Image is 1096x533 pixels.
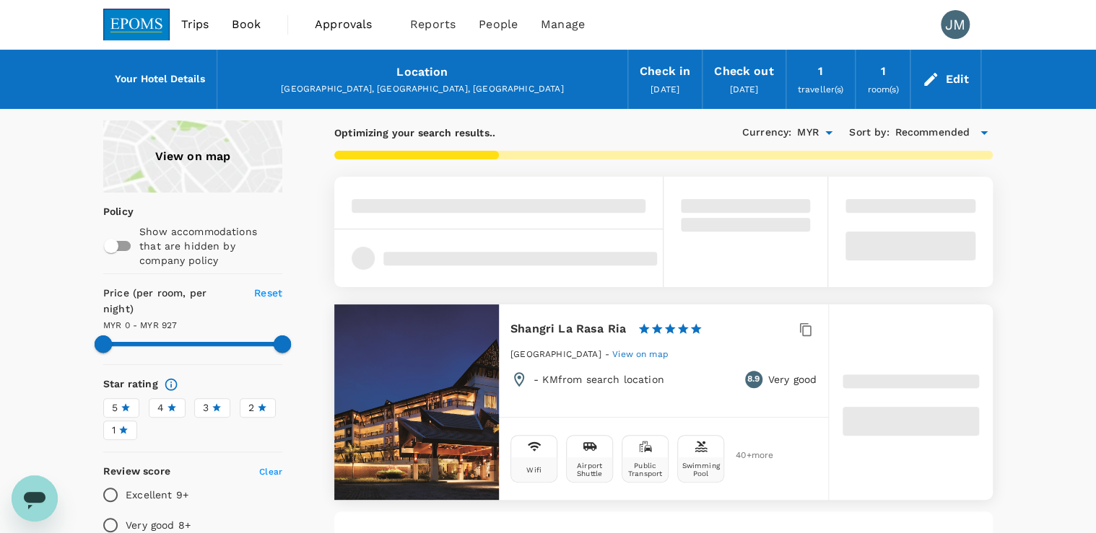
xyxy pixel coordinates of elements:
span: Recommended [895,125,970,141]
a: View on map [103,120,282,193]
p: Very good [768,372,817,387]
div: Public Transport [625,462,665,477]
div: Check in [640,61,690,82]
div: Edit [945,69,969,89]
button: Open [819,123,839,143]
span: People [479,16,518,33]
span: 1 [112,423,116,438]
span: Clear [259,467,282,477]
span: [GEOGRAPHIC_DATA] [510,349,601,359]
span: 3 [203,400,209,415]
span: Approvals [315,16,387,33]
p: Excellent 9+ [126,488,188,502]
span: Book [232,16,261,33]
span: Trips [181,16,209,33]
span: 40 + more [736,451,757,460]
h6: Your Hotel Details [115,71,205,87]
h6: Review score [103,464,170,480]
span: Manage [541,16,585,33]
span: Reset [254,287,282,299]
div: JM [941,10,970,39]
div: Location [396,62,448,82]
span: 8.9 [747,372,760,387]
span: traveller(s) [798,84,844,94]
span: Reports [410,16,456,33]
span: [DATE] [651,84,679,94]
span: MYR 0 - MYR 927 [103,320,177,330]
p: Show accommodations that are hidden by company policy [139,224,281,268]
span: [DATE] [729,84,758,94]
h6: Price (per room, per night) [103,286,238,317]
p: Policy [103,204,113,219]
div: [GEOGRAPHIC_DATA], [GEOGRAPHIC_DATA], [GEOGRAPHIC_DATA] [229,82,616,97]
p: Very good 8+ [126,518,191,532]
h6: Currency : [742,125,791,141]
div: 1 [818,61,823,82]
span: 4 [157,400,164,415]
svg: Star ratings are awarded to properties to represent the quality of services, facilities, and amen... [164,377,178,392]
a: View on map [612,348,669,359]
span: 5 [112,400,118,415]
div: Check out [714,61,773,82]
h6: Sort by : [849,125,889,141]
div: Wifi [526,466,542,474]
iframe: Button to launch messaging window [12,475,58,521]
h6: Shangri La Rasa Ria [510,319,626,339]
div: Airport Shuttle [570,462,609,477]
span: View on map [612,349,669,359]
h6: Star rating [103,376,158,392]
span: room(s) [867,84,898,94]
div: Swimming Pool [681,462,721,477]
img: EPOMS SDN BHD [103,9,170,40]
p: Optimizing your search results.. [334,125,495,140]
div: 1 [880,61,885,82]
span: - [605,349,612,359]
p: - KM from search location [534,372,664,387]
span: 2 [248,400,254,415]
